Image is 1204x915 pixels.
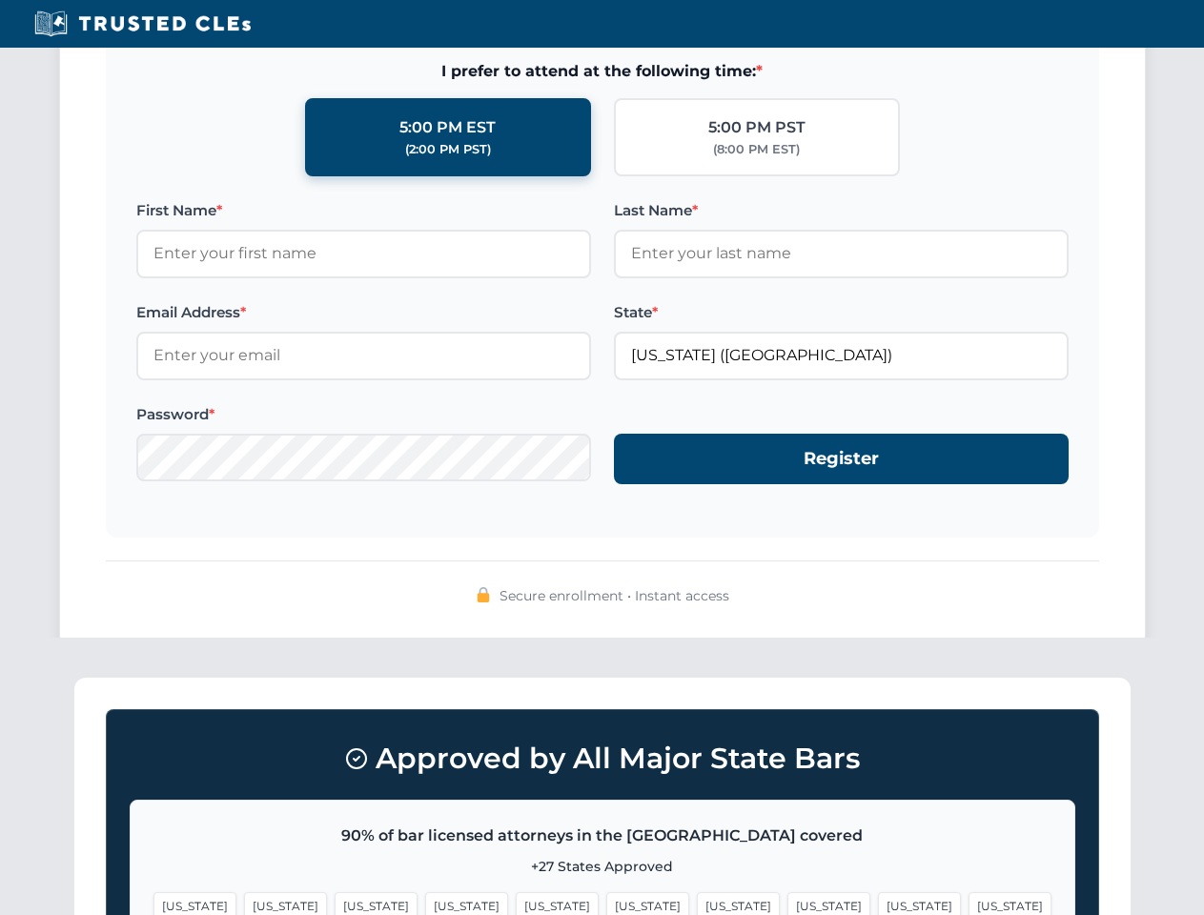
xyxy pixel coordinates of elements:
[136,59,1069,84] span: I prefer to attend at the following time:
[614,199,1069,222] label: Last Name
[614,230,1069,277] input: Enter your last name
[713,140,800,159] div: (8:00 PM EST)
[153,856,1051,877] p: +27 States Approved
[130,733,1075,784] h3: Approved by All Major State Bars
[136,199,591,222] label: First Name
[405,140,491,159] div: (2:00 PM PST)
[614,434,1069,484] button: Register
[614,301,1069,324] label: State
[136,403,591,426] label: Password
[476,587,491,602] img: 🔒
[153,823,1051,848] p: 90% of bar licensed attorneys in the [GEOGRAPHIC_DATA] covered
[614,332,1069,379] input: Florida (FL)
[29,10,256,38] img: Trusted CLEs
[136,301,591,324] label: Email Address
[136,230,591,277] input: Enter your first name
[500,585,729,606] span: Secure enrollment • Instant access
[399,115,496,140] div: 5:00 PM EST
[136,332,591,379] input: Enter your email
[708,115,806,140] div: 5:00 PM PST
